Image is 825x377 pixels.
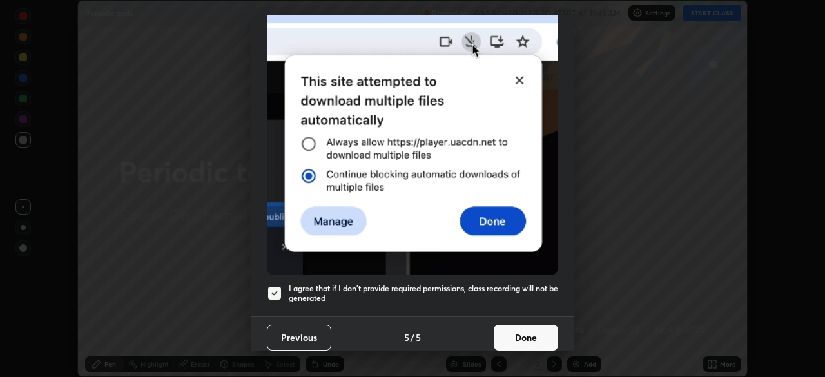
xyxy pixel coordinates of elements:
h5: I agree that if I don't provide required permissions, class recording will not be generated [289,284,558,304]
h4: 5 [404,331,409,344]
h4: 5 [416,331,421,344]
button: Done [494,325,558,351]
h4: / [411,331,414,344]
button: Previous [267,325,331,351]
